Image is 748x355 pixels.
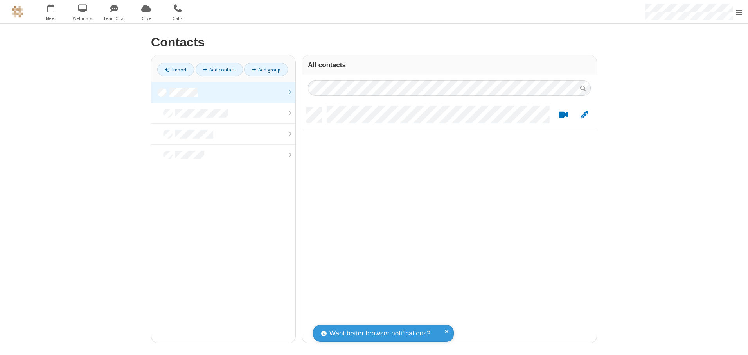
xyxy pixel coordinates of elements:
h3: All contacts [308,61,591,69]
a: Add contact [196,63,243,76]
img: QA Selenium DO NOT DELETE OR CHANGE [12,6,23,18]
button: Edit [577,110,592,120]
span: Drive [131,15,161,22]
h2: Contacts [151,36,597,49]
span: Want better browser notifications? [329,328,430,339]
button: Start a video meeting [556,110,571,120]
a: Add group [244,63,288,76]
a: Import [157,63,194,76]
span: Team Chat [100,15,129,22]
span: Calls [163,15,192,22]
span: Webinars [68,15,97,22]
span: Meet [36,15,66,22]
div: grid [302,102,597,343]
iframe: Chat [728,335,742,350]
